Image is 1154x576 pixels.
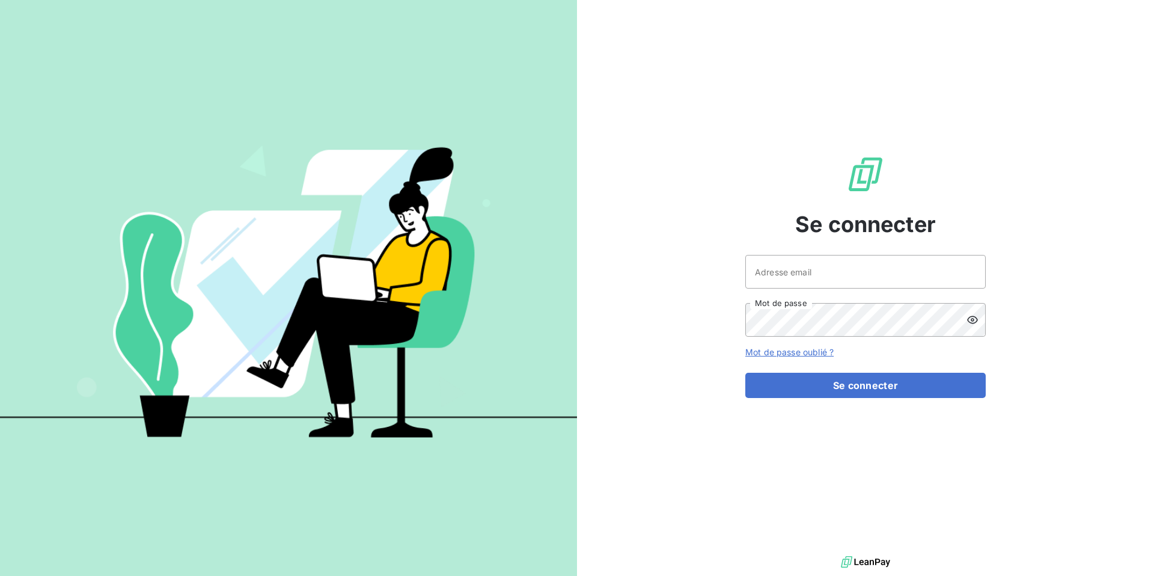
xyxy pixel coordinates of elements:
[846,155,885,194] img: Logo LeanPay
[745,347,834,357] a: Mot de passe oublié ?
[841,553,890,571] img: logo
[745,255,986,289] input: placeholder
[795,208,936,241] span: Se connecter
[745,373,986,398] button: Se connecter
